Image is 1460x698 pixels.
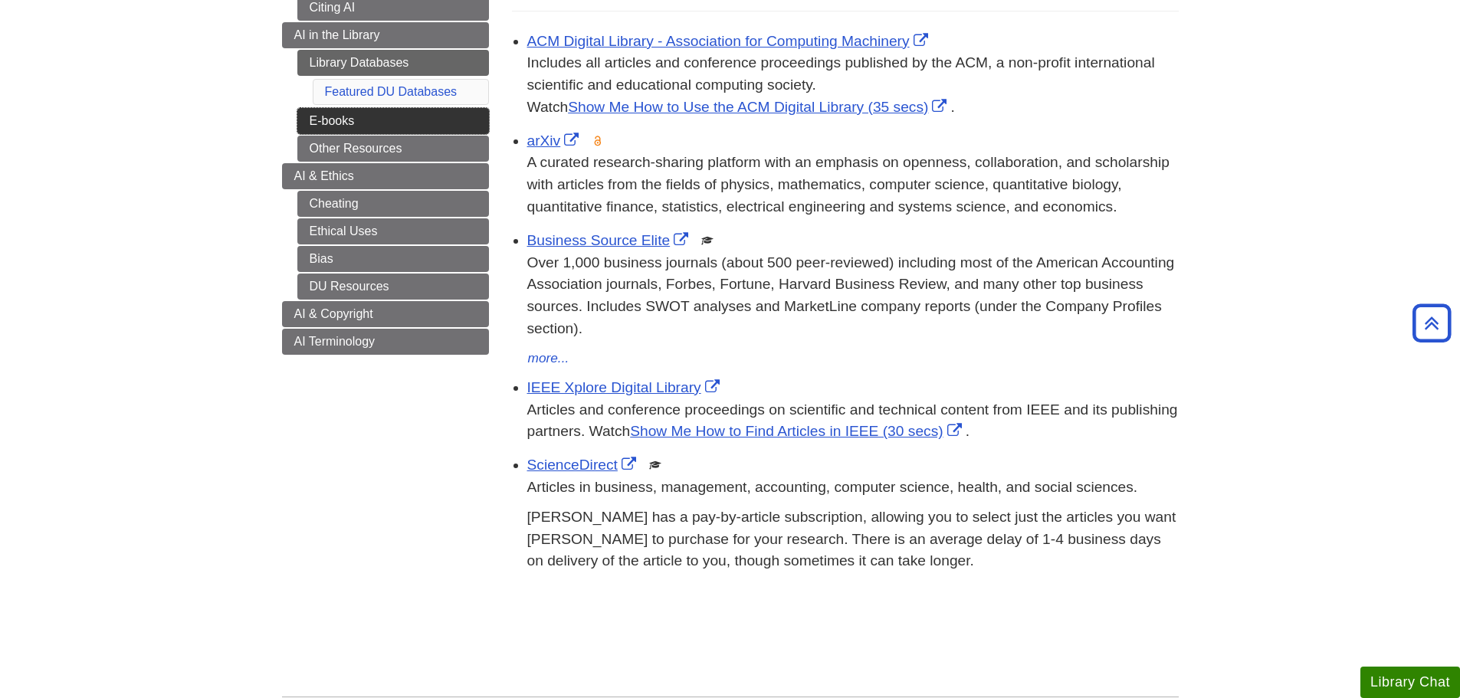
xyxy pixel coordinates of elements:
[297,218,489,244] a: Ethical Uses
[527,252,1179,340] p: Over 1,000 business journals (about 500 peer-reviewed) including most of the American Accounting ...
[527,152,1179,218] p: A curated research-sharing platform with an emphasis on openness, collaboration, and scholarship ...
[297,50,489,76] a: Library Databases
[282,329,489,355] a: AI Terminology
[592,135,604,147] img: Open Access
[294,28,380,41] span: AI in the Library
[527,133,583,149] a: Link opens in new window
[649,459,661,471] img: Scholarly or Peer Reviewed
[568,99,950,115] a: Link opens in new window
[325,85,458,98] a: Featured DU Databases
[527,399,1179,444] p: Articles and conference proceedings on scientific and technical content from IEEE and its publish...
[527,457,640,473] a: Link opens in new window
[527,379,723,395] a: Link opens in new window
[1407,313,1456,333] a: Back to Top
[701,234,714,247] img: Scholarly or Peer Reviewed
[527,477,1179,499] p: Articles in business, management, accounting, computer science, health, and social sciences.
[527,506,1179,572] p: [PERSON_NAME] has a pay-by-article subscription, allowing you to select just the articles you wan...
[297,191,489,217] a: Cheating
[527,33,932,49] a: Link opens in new window
[297,136,489,162] a: Other Resources
[297,246,489,272] a: Bias
[294,307,373,320] span: AI & Copyright
[527,232,693,248] a: Link opens in new window
[297,274,489,300] a: DU Resources
[1360,667,1460,698] button: Library Chat
[630,423,965,439] a: Link opens in new window
[527,348,570,369] button: more...
[282,163,489,189] a: AI & Ethics
[297,108,489,134] a: E-books
[282,22,489,48] a: AI in the Library
[294,169,354,182] span: AI & Ethics
[294,335,376,348] span: AI Terminology
[282,301,489,327] a: AI & Copyright
[527,52,1179,118] p: Includes all articles and conference proceedings published by the ACM, a non-profit international...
